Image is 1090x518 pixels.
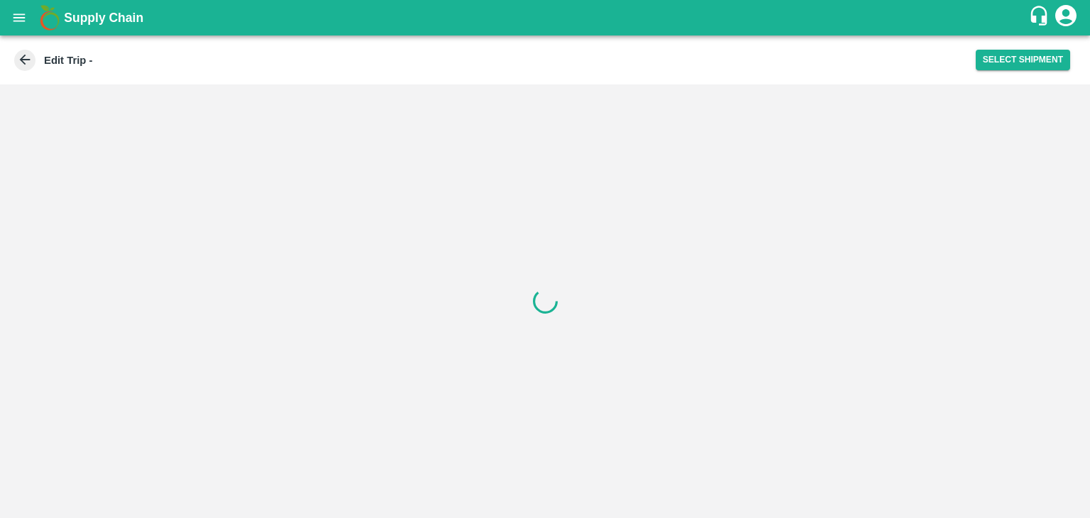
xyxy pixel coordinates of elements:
img: logo [35,4,64,32]
button: open drawer [3,1,35,34]
button: Select Shipment [976,50,1070,70]
div: account of current user [1053,3,1079,33]
b: Supply Chain [64,11,143,25]
div: customer-support [1028,5,1053,31]
a: Supply Chain [64,8,1028,28]
b: Edit Trip - [44,55,92,66]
